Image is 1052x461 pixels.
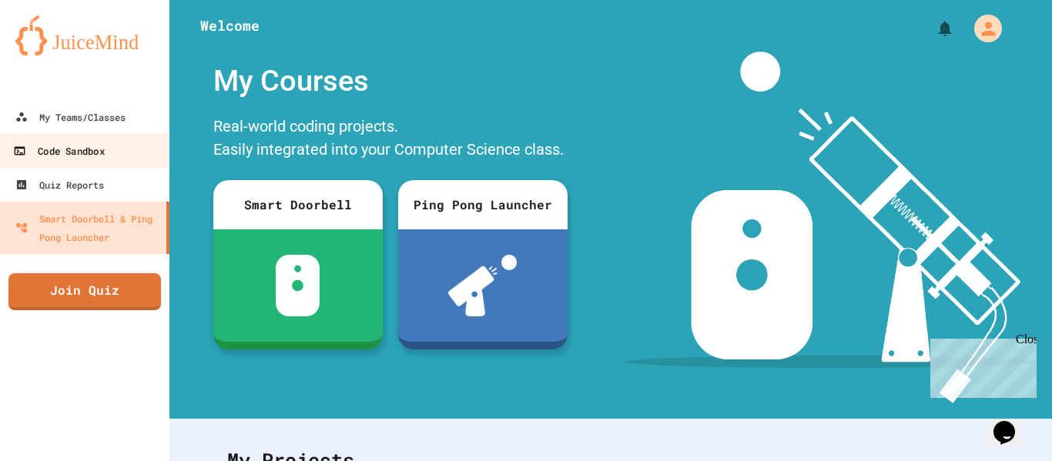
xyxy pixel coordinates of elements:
div: Ping Pong Launcher [398,180,568,229]
div: Smart Doorbell & Ping Pong Launcher [15,209,160,246]
img: logo-orange.svg [15,15,154,55]
div: Code Sandbox [13,142,104,161]
a: Join Quiz [8,273,161,310]
div: Chat with us now!Close [6,6,106,98]
div: Quiz Reports [15,175,104,194]
div: My Teams/Classes [15,108,126,126]
iframe: chat widget [987,399,1037,446]
div: My Notifications [907,15,958,42]
div: My Account [958,11,1006,46]
iframe: chat widget [924,332,1037,398]
img: ppl-with-ball.png [448,255,517,316]
div: Real-world coding projects. Easily integrated into your Computer Science class. [206,111,575,169]
img: sdb-white.svg [276,255,320,316]
div: Smart Doorbell [213,180,383,229]
div: My Courses [206,52,575,111]
img: banner-image-my-projects.png [625,52,1037,403]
